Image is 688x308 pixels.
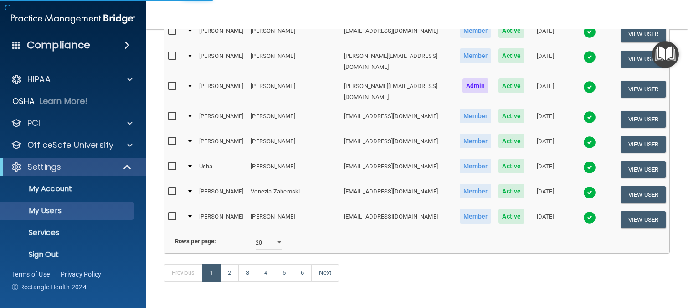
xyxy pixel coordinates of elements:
[583,211,596,224] img: tick.e7d51cea.svg
[6,250,130,259] p: Sign Out
[340,77,456,107] td: [PERSON_NAME][EMAIL_ADDRESS][DOMAIN_NAME]
[340,47,456,77] td: [PERSON_NAME][EMAIL_ADDRESS][DOMAIN_NAME]
[583,51,596,63] img: tick.e7d51cea.svg
[528,207,563,232] td: [DATE]
[12,270,50,279] a: Terms of Use
[40,96,88,107] p: Learn More!
[11,10,135,28] img: PMB logo
[583,136,596,149] img: tick.e7d51cea.svg
[61,270,102,279] a: Privacy Policy
[11,74,133,85] a: HIPAA
[498,23,524,38] span: Active
[195,207,247,232] td: [PERSON_NAME]
[6,206,130,215] p: My Users
[275,264,293,282] a: 5
[498,159,524,173] span: Active
[621,26,666,42] button: View User
[257,264,275,282] a: 4
[460,184,492,198] span: Member
[583,81,596,94] img: tick.e7d51cea.svg
[460,134,492,148] span: Member
[652,41,679,68] button: Open Resource Center
[247,182,340,207] td: Venezia-Zahemski
[6,228,130,237] p: Services
[195,157,247,182] td: Usha
[583,111,596,124] img: tick.e7d51cea.svg
[621,51,666,68] button: View User
[460,209,492,224] span: Member
[621,211,666,228] button: View User
[498,109,524,123] span: Active
[498,184,524,198] span: Active
[528,132,563,157] td: [DATE]
[247,107,340,132] td: [PERSON_NAME]
[528,182,563,207] td: [DATE]
[195,182,247,207] td: [PERSON_NAME]
[621,81,666,98] button: View User
[175,238,216,245] b: Rows per page:
[27,162,61,172] p: Settings
[340,132,456,157] td: [EMAIL_ADDRESS][DOMAIN_NAME]
[340,21,456,47] td: [EMAIL_ADDRESS][DOMAIN_NAME]
[340,182,456,207] td: [EMAIL_ADDRESS][DOMAIN_NAME]
[460,48,492,63] span: Member
[11,162,132,172] a: Settings
[247,207,340,232] td: [PERSON_NAME]
[460,23,492,38] span: Member
[462,78,489,93] span: Admin
[247,47,340,77] td: [PERSON_NAME]
[498,209,524,224] span: Active
[583,186,596,199] img: tick.e7d51cea.svg
[27,74,51,85] p: HIPAA
[498,48,524,63] span: Active
[498,134,524,148] span: Active
[340,207,456,232] td: [EMAIL_ADDRESS][DOMAIN_NAME]
[12,96,35,107] p: OSHA
[238,264,257,282] a: 3
[12,282,87,292] span: Ⓒ Rectangle Health 2024
[498,78,524,93] span: Active
[528,107,563,132] td: [DATE]
[202,264,221,282] a: 1
[528,77,563,107] td: [DATE]
[11,118,133,129] a: PCI
[27,118,40,129] p: PCI
[621,136,666,153] button: View User
[460,109,492,123] span: Member
[195,107,247,132] td: [PERSON_NAME]
[583,26,596,38] img: tick.e7d51cea.svg
[460,159,492,173] span: Member
[311,264,339,282] a: Next
[621,111,666,128] button: View User
[27,140,113,151] p: OfficeSafe University
[621,161,666,178] button: View User
[195,21,247,47] td: [PERSON_NAME]
[340,107,456,132] td: [EMAIL_ADDRESS][DOMAIN_NAME]
[11,140,133,151] a: OfficeSafe University
[247,132,340,157] td: [PERSON_NAME]
[247,21,340,47] td: [PERSON_NAME]
[528,21,563,47] td: [DATE]
[528,157,563,182] td: [DATE]
[195,77,247,107] td: [PERSON_NAME]
[340,157,456,182] td: [EMAIL_ADDRESS][DOMAIN_NAME]
[195,132,247,157] td: [PERSON_NAME]
[164,264,202,282] a: Previous
[247,77,340,107] td: [PERSON_NAME]
[621,186,666,203] button: View User
[6,184,130,193] p: My Account
[293,264,312,282] a: 6
[27,39,90,52] h4: Compliance
[583,161,596,174] img: tick.e7d51cea.svg
[195,47,247,77] td: [PERSON_NAME]
[528,47,563,77] td: [DATE]
[220,264,239,282] a: 2
[247,157,340,182] td: [PERSON_NAME]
